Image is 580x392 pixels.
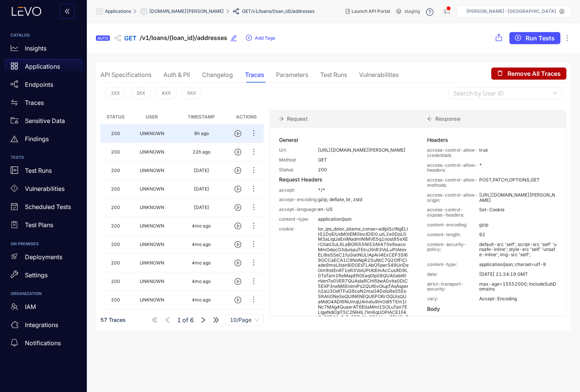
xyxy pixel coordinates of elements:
a: Endpoints [5,77,82,95]
button: deleteRemove All Traces [491,68,566,80]
th: Actions [229,110,264,125]
button: ellipsis [250,275,258,287]
td: 200 [100,125,131,143]
button: ellipsis [250,220,258,232]
a: Integrations [5,317,82,335]
p: accept-language: [279,207,318,212]
h6: ORGANIZATION [11,292,76,296]
th: Status [100,110,131,125]
span: arrow-right [279,116,284,121]
span: Remove All Traces [507,70,561,77]
span: plus-circle [246,35,252,42]
a: Insights [5,41,82,59]
span: 4XX [162,91,171,96]
span: team [11,303,18,311]
span: ellipsis [250,148,258,157]
p: gzip [479,222,557,228]
a: Scheduled Tests [5,200,82,218]
div: AUTO [96,35,110,41]
span: 1 [177,317,181,323]
th: Timestamp [173,110,229,125]
span: UNKNOWN [140,186,164,192]
p: date: [427,272,479,277]
div: Changelog [202,71,233,78]
p: Traces [25,99,44,106]
span: UNKNOWN [140,241,164,247]
p: en-US [318,207,409,212]
span: UNKNOWN [140,149,164,155]
span: of [177,317,194,323]
span: setting [140,8,149,15]
h6: TESTS [11,155,76,160]
p: content-type: [427,262,479,267]
th: User [131,110,174,125]
button: 4XX [156,87,177,99]
span: play-circle [234,204,241,211]
div: 9h ago [194,131,209,136]
div: Request Headers [279,177,409,183]
button: ellipsis [250,146,258,158]
span: warning [11,135,18,143]
button: play-circle [234,164,247,177]
span: Run Tests [526,35,555,42]
span: GET [124,35,137,42]
a: Vulnerabilities [5,181,82,200]
p: Applications [25,63,60,70]
td: 200 [100,198,131,217]
div: [DATE] [194,186,209,192]
p: IAM [25,303,36,310]
p: POST,PATCH,OPTIONS,GET [479,177,557,188]
span: GET [242,9,251,14]
button: play-circle [234,201,247,214]
span: 3XX [136,91,145,96]
p: 200 [318,167,409,172]
span: ellipsis [250,240,258,249]
span: right [200,317,207,323]
p: accept: [279,188,318,193]
a: Applications [5,59,82,77]
div: API Specifications [100,71,151,78]
td: 200 [100,235,131,254]
button: 5XX [181,87,202,99]
td: 200 [100,161,131,180]
span: edit [230,35,237,42]
span: ellipsis [250,296,258,304]
span: ellipsis [250,166,258,175]
span: arrow-left [427,116,432,121]
p: 92 [479,232,557,237]
button: play-circle [234,275,247,287]
p: max-age=15552000; includeSubDomains [479,281,557,292]
button: play-circle [234,183,247,195]
p: Settings [25,272,48,278]
span: UNKNOWN [140,131,164,136]
span: [DOMAIN_NAME][PERSON_NAME] [149,9,224,14]
div: Traces [245,71,264,78]
p: gzip, deflate, br, zstd [318,197,409,202]
button: play-circle [234,238,247,251]
p: access-control-allow-methods: [427,177,479,188]
span: 5XX [187,91,196,96]
p: default-src 'self'; script-src 'self' 'unsafe-inline'; style-src 'self' 'unsafe-inline'; img-src ... [479,242,557,257]
button: ellipsis [250,257,258,269]
div: 4mo ago [192,279,211,284]
p: Integrations [25,321,58,328]
span: /v1/loans/{loan_id}/addresses [140,34,227,42]
span: play-circle [234,186,241,192]
p: Accept-Encoding [479,296,557,301]
span: ellipsis [250,129,258,138]
button: ellipsis [250,238,258,251]
button: Launch API Portal [339,5,396,17]
span: Applications [105,9,131,14]
a: Test Plans [5,218,82,236]
span: ellipsis [250,222,258,231]
span: UNKNOWN [140,168,164,173]
td: 200 [100,272,131,291]
button: double-left [60,4,75,19]
span: UNKNOWN [140,260,164,266]
span: staging [404,9,420,14]
button: play-circle [234,257,247,269]
div: Request [270,110,418,128]
p: Endpoints [25,81,53,88]
a: Test Runs [5,163,82,181]
p: access-control-allow-origin: [427,192,479,203]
